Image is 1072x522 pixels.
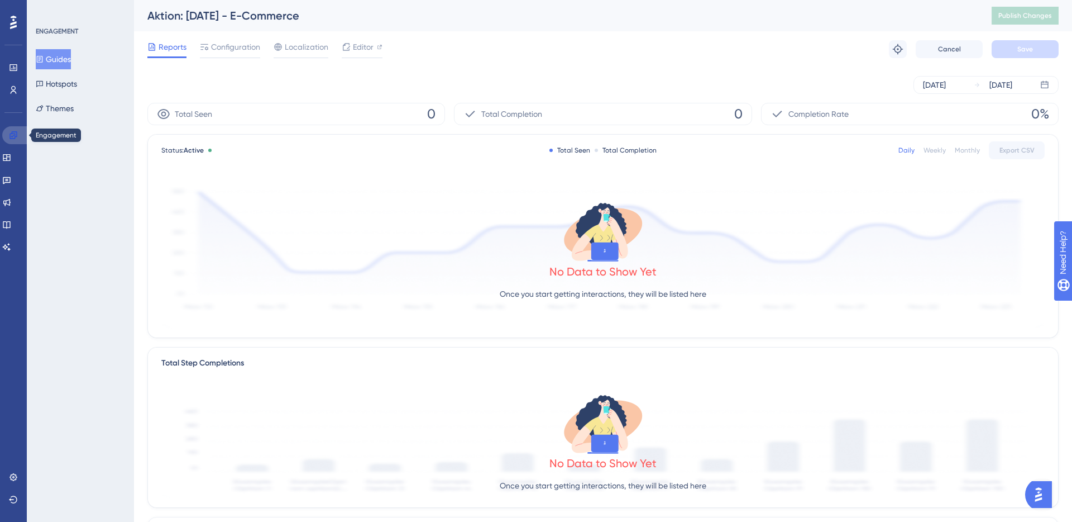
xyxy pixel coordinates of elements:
[161,357,244,370] div: Total Step Completions
[500,287,706,301] p: Once you start getting interactions, they will be listed here
[161,146,204,155] span: Status:
[916,40,983,58] button: Cancel
[481,107,542,121] span: Total Completion
[211,40,260,54] span: Configuration
[36,74,77,94] button: Hotspots
[992,7,1059,25] button: Publish Changes
[992,40,1059,58] button: Save
[184,146,204,154] span: Active
[595,146,657,155] div: Total Completion
[955,146,980,155] div: Monthly
[998,11,1052,20] span: Publish Changes
[938,45,961,54] span: Cancel
[159,40,186,54] span: Reports
[36,27,78,36] div: ENGAGEMENT
[999,146,1035,155] span: Export CSV
[898,146,915,155] div: Daily
[923,78,946,92] div: [DATE]
[549,146,590,155] div: Total Seen
[989,141,1045,159] button: Export CSV
[36,98,74,118] button: Themes
[734,105,743,123] span: 0
[500,479,706,492] p: Once you start getting interactions, they will be listed here
[989,78,1012,92] div: [DATE]
[1025,478,1059,511] iframe: UserGuiding AI Assistant Launcher
[147,8,964,23] div: Aktion: [DATE] - E-Commerce
[26,3,70,16] span: Need Help?
[1017,45,1033,54] span: Save
[285,40,328,54] span: Localization
[549,264,657,279] div: No Data to Show Yet
[788,107,849,121] span: Completion Rate
[1031,105,1049,123] span: 0%
[549,455,657,471] div: No Data to Show Yet
[923,146,946,155] div: Weekly
[427,105,435,123] span: 0
[175,107,212,121] span: Total Seen
[353,40,374,54] span: Editor
[36,49,71,69] button: Guides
